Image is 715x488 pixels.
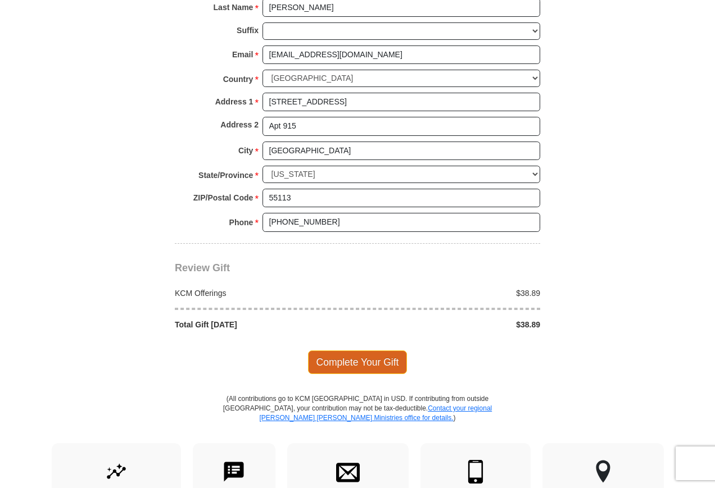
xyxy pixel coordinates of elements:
[220,117,259,133] strong: Address 2
[223,71,254,87] strong: Country
[215,94,254,110] strong: Address 1
[222,460,246,484] img: text-to-give.svg
[232,47,253,62] strong: Email
[193,190,254,206] strong: ZIP/Postal Code
[175,262,230,273] span: Review Gift
[105,460,128,484] img: give-by-stock.svg
[223,394,492,443] p: (All contributions go to KCM [GEOGRAPHIC_DATA] in USD. If contributing from outside [GEOGRAPHIC_D...
[238,143,253,158] strong: City
[336,460,360,484] img: envelope.svg
[308,350,408,374] span: Complete Your Gift
[169,319,358,330] div: Total Gift [DATE]
[464,460,487,484] img: mobile.svg
[357,319,546,330] div: $38.89
[595,460,611,484] img: other-region
[357,288,546,299] div: $38.89
[169,288,358,299] div: KCM Offerings
[229,215,254,230] strong: Phone
[198,167,253,183] strong: State/Province
[237,22,259,38] strong: Suffix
